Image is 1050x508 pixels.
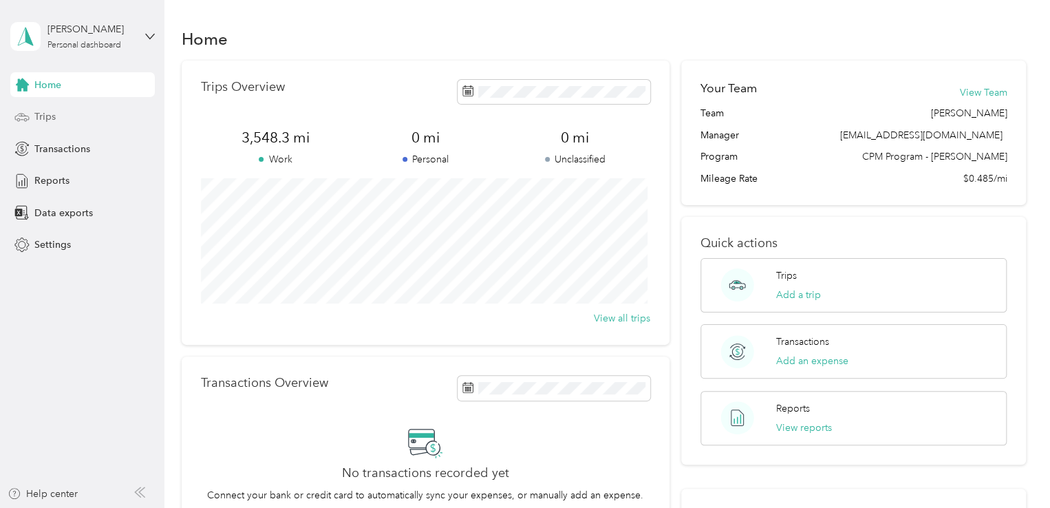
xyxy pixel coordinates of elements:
[959,85,1007,100] button: View Team
[700,236,1007,251] p: Quick actions
[776,401,810,416] p: Reports
[930,106,1007,120] span: [PERSON_NAME]
[182,32,228,46] h1: Home
[700,128,739,142] span: Manager
[34,206,93,220] span: Data exports
[776,421,832,435] button: View reports
[776,335,829,349] p: Transactions
[342,466,509,480] h2: No transactions recorded yet
[963,171,1007,186] span: $0.485/mi
[201,376,328,390] p: Transactions Overview
[973,431,1050,508] iframe: Everlance-gr Chat Button Frame
[776,288,821,302] button: Add a trip
[700,80,757,97] h2: Your Team
[776,268,797,283] p: Trips
[201,128,351,147] span: 3,548.3 mi
[207,488,643,502] p: Connect your bank or credit card to automatically sync your expenses, or manually add an expense.
[500,152,650,167] p: Unclassified
[594,311,650,326] button: View all trips
[350,128,500,147] span: 0 mi
[201,152,351,167] p: Work
[700,149,738,164] span: Program
[34,142,90,156] span: Transactions
[839,129,1002,141] span: [EMAIL_ADDRESS][DOMAIN_NAME]
[861,149,1007,164] span: CPM Program - [PERSON_NAME]
[8,487,78,501] button: Help center
[350,152,500,167] p: Personal
[34,237,71,252] span: Settings
[34,173,69,188] span: Reports
[500,128,650,147] span: 0 mi
[700,171,758,186] span: Mileage Rate
[700,106,724,120] span: Team
[201,80,285,94] p: Trips Overview
[34,78,61,92] span: Home
[47,41,121,50] div: Personal dashboard
[47,22,133,36] div: [PERSON_NAME]
[34,109,56,124] span: Trips
[776,354,848,368] button: Add an expense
